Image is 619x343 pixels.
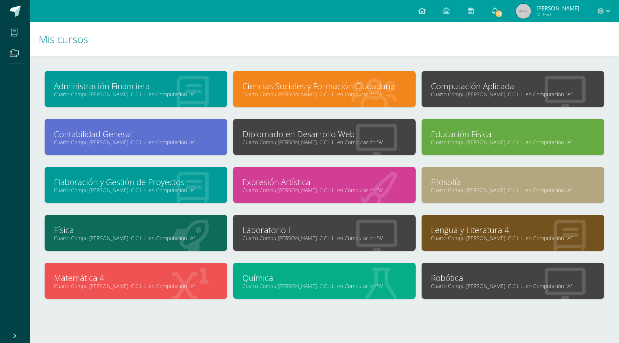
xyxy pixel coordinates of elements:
[242,80,406,92] a: Ciencias Sociales y Formación Ciudadana
[516,4,531,19] img: 45x45
[54,187,218,194] a: Cuarto Compu [PERSON_NAME]. C.C.L.L. en Computación "A"
[54,91,218,98] a: Cuarto Compu [PERSON_NAME]. C.C.L.L. en Computación "A"
[431,234,595,242] a: Cuarto Compu [PERSON_NAME]. C.C.L.L. en Computación "A"
[431,80,595,92] a: Computación Aplicada
[242,176,406,188] a: Expresión Artística
[431,91,595,98] a: Cuarto Compu [PERSON_NAME]. C.C.L.L. en Computación "A"
[431,128,595,140] a: Educación Física
[242,272,406,284] a: Química
[242,139,406,146] a: Cuarto Compu [PERSON_NAME]. C.C.L.L. en Computación "A"
[54,224,218,236] a: Física
[242,91,406,98] a: Cuarto Compu [PERSON_NAME]. C.C.L.L. en Computación "A"
[431,176,595,188] a: Filosofía
[431,224,595,236] a: Lengua y Literatura 4
[54,139,218,146] a: Cuarto Compu [PERSON_NAME]. C.C.L.L. en Computación "A"
[242,234,406,242] a: Cuarto Compu [PERSON_NAME]. C.C.L.L. en Computación "A"
[54,176,218,188] a: Elaboración y Gestión de Proyectos
[431,139,595,146] a: Cuarto Compu [PERSON_NAME]. C.C.L.L. en Computación "A"
[431,282,595,289] a: Cuarto Compu [PERSON_NAME]. C.C.L.L. en Computación "A"
[242,282,406,289] a: Cuarto Compu [PERSON_NAME]. C.C.L.L. en Computación "A"
[242,224,406,236] a: Laboratorio I
[54,272,218,284] a: Matemática 4
[54,128,218,140] a: Contabilidad General
[242,128,406,140] a: Diplomado en Desarrollo Web
[54,234,218,242] a: Cuarto Compu [PERSON_NAME]. C.C.L.L. en Computación "A"
[495,10,503,18] span: 19
[431,187,595,194] a: Cuarto Compu [PERSON_NAME]. C.C.L.L. en Computación "A"
[242,187,406,194] a: Cuarto Compu [PERSON_NAME]. C.C.L.L. en Computación "A"
[54,80,218,92] a: Administración Financiera
[39,32,88,46] span: Mis cursos
[431,272,595,284] a: Robótica
[54,282,218,289] a: Cuarto Compu [PERSON_NAME]. C.C.L.L. en Computación "A"
[536,4,579,12] span: [PERSON_NAME]
[536,11,579,17] span: Mi Perfil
